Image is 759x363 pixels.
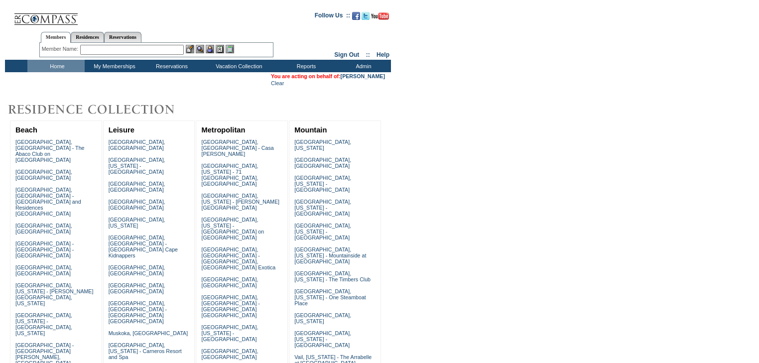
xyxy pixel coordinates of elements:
a: [GEOGRAPHIC_DATA], [GEOGRAPHIC_DATA] - [GEOGRAPHIC_DATA] Cape Kidnappers [109,235,178,258]
a: Clear [271,80,284,86]
a: [GEOGRAPHIC_DATA], [US_STATE] - [GEOGRAPHIC_DATA] [294,175,351,193]
a: [GEOGRAPHIC_DATA], [GEOGRAPHIC_DATA] [294,157,351,169]
a: [GEOGRAPHIC_DATA], [GEOGRAPHIC_DATA] [15,264,72,276]
img: Destinations by Exclusive Resorts [5,100,199,120]
a: [GEOGRAPHIC_DATA], [GEOGRAPHIC_DATA] [109,264,165,276]
a: [GEOGRAPHIC_DATA], [US_STATE] - [GEOGRAPHIC_DATA] [109,157,165,175]
td: Follow Us :: [315,11,350,23]
a: Beach [15,126,37,134]
span: :: [366,51,370,58]
a: [GEOGRAPHIC_DATA], [GEOGRAPHIC_DATA] - [GEOGRAPHIC_DATA] [GEOGRAPHIC_DATA] [109,300,167,324]
a: [GEOGRAPHIC_DATA], [US_STATE] - [GEOGRAPHIC_DATA] on [GEOGRAPHIC_DATA] [201,217,264,241]
a: Mountain [294,126,327,134]
a: Sign Out [334,51,359,58]
img: Reservations [216,45,224,53]
a: Metropolitan [201,126,245,134]
a: Help [377,51,389,58]
a: [GEOGRAPHIC_DATA], [GEOGRAPHIC_DATA] [109,181,165,193]
img: Subscribe to our YouTube Channel [371,12,389,20]
a: [GEOGRAPHIC_DATA], [GEOGRAPHIC_DATA] [109,199,165,211]
a: Subscribe to our YouTube Channel [371,15,389,21]
td: Home [27,60,85,72]
a: Leisure [109,126,134,134]
a: [GEOGRAPHIC_DATA], [US_STATE] [294,139,351,151]
img: b_calculator.gif [226,45,234,53]
a: [GEOGRAPHIC_DATA], [US_STATE] - The Timbers Club [294,270,371,282]
a: Become our fan on Facebook [352,15,360,21]
td: Admin [334,60,391,72]
a: Follow us on Twitter [362,15,370,21]
img: Follow us on Twitter [362,12,370,20]
td: My Memberships [85,60,142,72]
a: [GEOGRAPHIC_DATA], [GEOGRAPHIC_DATA] [201,348,258,360]
a: [GEOGRAPHIC_DATA], [US_STATE] - [PERSON_NAME][GEOGRAPHIC_DATA] [201,193,279,211]
img: Impersonate [206,45,214,53]
a: [GEOGRAPHIC_DATA] - [GEOGRAPHIC_DATA] - [GEOGRAPHIC_DATA] [15,241,74,258]
a: [GEOGRAPHIC_DATA], [GEOGRAPHIC_DATA] [109,282,165,294]
a: Reservations [104,32,141,42]
a: [GEOGRAPHIC_DATA], [US_STATE] - Mountainside at [GEOGRAPHIC_DATA] [294,246,366,264]
a: [GEOGRAPHIC_DATA], [US_STATE] - [GEOGRAPHIC_DATA] [294,199,351,217]
a: [GEOGRAPHIC_DATA], [GEOGRAPHIC_DATA] - [GEOGRAPHIC_DATA] [GEOGRAPHIC_DATA] [201,294,259,318]
a: [GEOGRAPHIC_DATA], [US_STATE] - [GEOGRAPHIC_DATA] [294,330,351,348]
a: [GEOGRAPHIC_DATA], [US_STATE] - [GEOGRAPHIC_DATA], [US_STATE] [15,312,72,336]
a: [GEOGRAPHIC_DATA], [GEOGRAPHIC_DATA] - The Abaco Club on [GEOGRAPHIC_DATA] [15,139,85,163]
img: View [196,45,204,53]
img: b_edit.gif [186,45,194,53]
a: [GEOGRAPHIC_DATA], [GEOGRAPHIC_DATA] [15,169,72,181]
a: [PERSON_NAME] [341,73,385,79]
img: Compass Home [13,5,78,25]
a: [GEOGRAPHIC_DATA], [US_STATE] - [GEOGRAPHIC_DATA] [294,223,351,241]
a: [GEOGRAPHIC_DATA], [GEOGRAPHIC_DATA] - [GEOGRAPHIC_DATA], [GEOGRAPHIC_DATA] Exotica [201,246,275,270]
a: [GEOGRAPHIC_DATA], [GEOGRAPHIC_DATA] [201,276,258,288]
span: You are acting on behalf of: [271,73,385,79]
div: Member Name: [42,45,80,53]
a: [GEOGRAPHIC_DATA], [US_STATE] - Carneros Resort and Spa [109,342,182,360]
a: [GEOGRAPHIC_DATA], [US_STATE] - [PERSON_NAME][GEOGRAPHIC_DATA], [US_STATE] [15,282,94,306]
img: Become our fan on Facebook [352,12,360,20]
td: Vacation Collection [199,60,276,72]
a: [GEOGRAPHIC_DATA], [US_STATE] [294,312,351,324]
a: Residences [71,32,104,42]
a: [GEOGRAPHIC_DATA], [US_STATE] - One Steamboat Place [294,288,366,306]
a: [GEOGRAPHIC_DATA], [US_STATE] - [GEOGRAPHIC_DATA] [201,324,258,342]
a: Muskoka, [GEOGRAPHIC_DATA] [109,330,188,336]
a: [GEOGRAPHIC_DATA], [GEOGRAPHIC_DATA] - Casa [PERSON_NAME] [201,139,273,157]
td: Reports [276,60,334,72]
a: [GEOGRAPHIC_DATA], [US_STATE] [109,217,165,229]
a: [GEOGRAPHIC_DATA], [GEOGRAPHIC_DATA] - [GEOGRAPHIC_DATA] and Residences [GEOGRAPHIC_DATA] [15,187,81,217]
a: Members [41,32,71,43]
a: [GEOGRAPHIC_DATA], [GEOGRAPHIC_DATA] [15,223,72,235]
a: [GEOGRAPHIC_DATA], [US_STATE] - 71 [GEOGRAPHIC_DATA], [GEOGRAPHIC_DATA] [201,163,258,187]
td: Reservations [142,60,199,72]
a: [GEOGRAPHIC_DATA], [GEOGRAPHIC_DATA] [109,139,165,151]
